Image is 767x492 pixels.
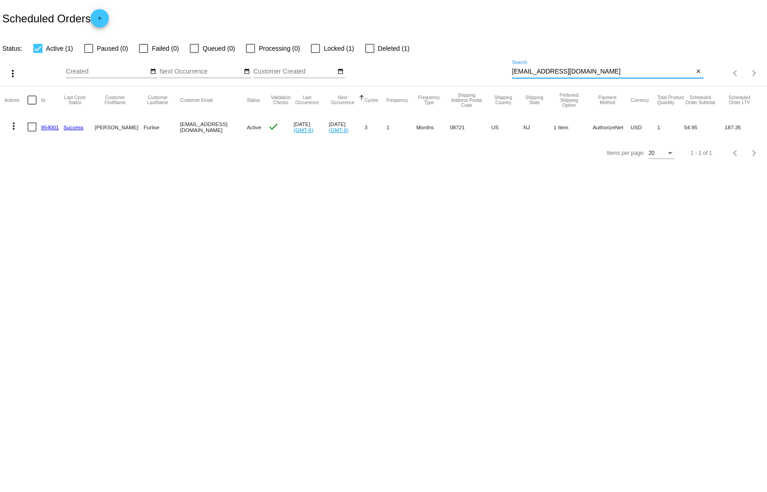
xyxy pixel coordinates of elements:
mat-icon: more_vert [7,68,18,79]
span: Active (1) [46,43,73,54]
mat-cell: 1 [386,114,416,140]
span: Status: [2,45,22,52]
a: (GMT-6) [293,127,313,133]
mat-icon: date_range [244,68,250,75]
mat-header-cell: Total Product Quantity [657,86,684,114]
mat-cell: 08721 [450,114,491,140]
mat-cell: [PERSON_NAME] [95,114,144,140]
button: Change sorting for ShippingCountry [491,95,515,105]
input: Created [66,68,148,75]
button: Change sorting for CurrencyIso [630,97,649,103]
button: Change sorting for Subtotal [684,95,717,105]
mat-cell: NJ [523,114,554,140]
mat-header-cell: Actions [5,86,27,114]
mat-icon: check [268,121,279,132]
mat-cell: AuthorizeNet [593,114,631,140]
a: (GMT-6) [329,127,349,133]
span: Paused (0) [97,43,128,54]
mat-select: Items per page: [649,150,674,157]
mat-cell: [DATE] [329,114,365,140]
mat-header-cell: Validation Checks [268,86,293,114]
mat-cell: [EMAIL_ADDRESS][DOMAIN_NAME] [180,114,247,140]
span: Queued (0) [202,43,235,54]
button: Clear [694,67,703,77]
mat-icon: add [94,15,105,26]
mat-cell: 1 Item [554,114,593,140]
span: Locked (1) [324,43,354,54]
button: Change sorting for Frequency [386,97,408,103]
mat-icon: date_range [337,68,344,75]
input: Customer Created [253,68,336,75]
mat-cell: USD [630,114,657,140]
a: Success [64,124,84,130]
button: Change sorting for NextOccurrenceUtc [329,95,357,105]
h2: Scheduled Orders [2,9,109,27]
mat-cell: Months [416,114,450,140]
span: Deleted (1) [378,43,410,54]
div: Items per page: [607,150,644,156]
button: Change sorting for LifetimeValue [725,95,754,105]
mat-icon: close [695,68,702,75]
mat-cell: 54.95 [684,114,725,140]
button: Change sorting for LastOccurrenceUtc [293,95,320,105]
button: Change sorting for CustomerLastName [144,95,172,105]
button: Change sorting for LastProcessingCycleId [64,95,87,105]
button: Change sorting for FrequencyType [416,95,442,105]
mat-icon: date_range [150,68,156,75]
div: 1 - 1 of 1 [691,150,712,156]
mat-cell: US [491,114,523,140]
input: Search [512,68,693,75]
mat-icon: more_vert [8,121,19,132]
span: Processing (0) [259,43,300,54]
mat-cell: 1 [657,114,684,140]
button: Next page [745,64,763,82]
button: Previous page [727,144,745,162]
button: Change sorting for Id [41,97,45,103]
button: Change sorting for ShippingPostcode [450,93,483,108]
mat-cell: Furlise [144,114,180,140]
span: Failed (0) [152,43,179,54]
mat-cell: [DATE] [293,114,329,140]
span: Active [247,124,261,130]
button: Change sorting for PreferredShippingOption [554,93,585,108]
button: Change sorting for CustomerEmail [180,97,213,103]
button: Change sorting for CustomerFirstName [95,95,135,105]
mat-cell: 187.35 [725,114,762,140]
input: Next Occurrence [160,68,242,75]
button: Next page [745,144,763,162]
button: Change sorting for Cycles [364,97,378,103]
button: Change sorting for PaymentMethod.Type [593,95,623,105]
button: Previous page [727,64,745,82]
span: 20 [649,150,655,156]
button: Change sorting for ShippingState [523,95,545,105]
button: Change sorting for Status [247,97,260,103]
a: 954001 [41,124,59,130]
mat-cell: 3 [364,114,386,140]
